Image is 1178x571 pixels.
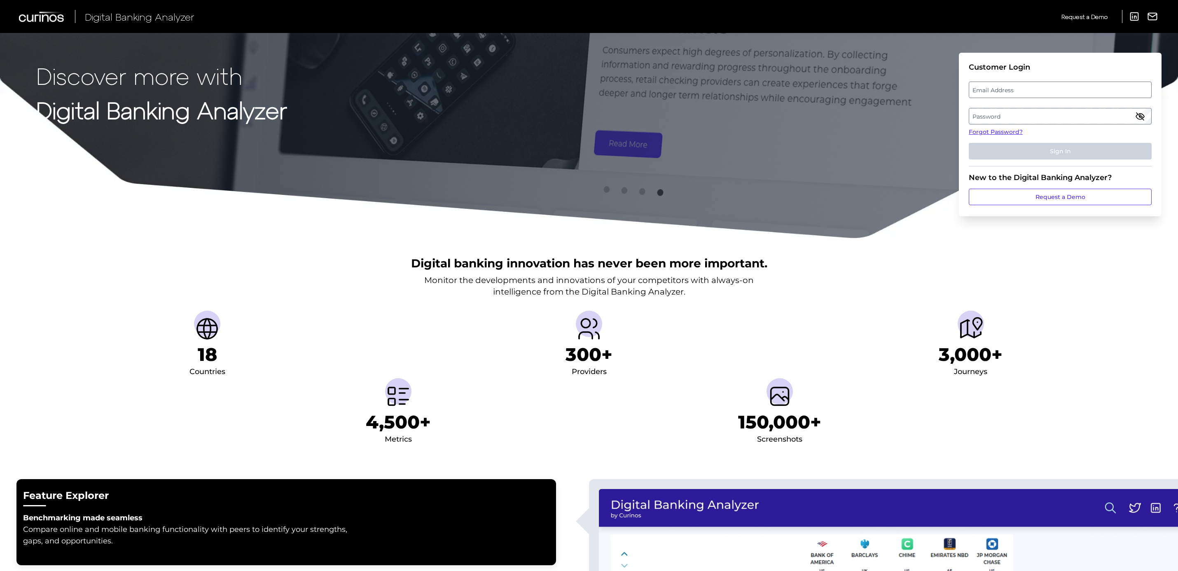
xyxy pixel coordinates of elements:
[366,411,431,433] h1: 4,500+
[738,411,821,433] h1: 150,000+
[969,128,1152,136] a: Forgot Password?
[958,316,984,342] img: Journeys
[16,479,556,565] button: Feature ExplorerBenchmarking made seamless Compare online and mobile banking functionality with p...
[576,316,602,342] img: Providers
[939,344,1003,365] h1: 3,000+
[411,255,767,271] h2: Digital banking innovation has never been more important.
[23,513,143,522] strong: Benchmarking made seamless
[23,524,353,547] p: Compare online and mobile banking functionality with peers to identify your strengths, gaps, and ...
[969,109,1151,124] label: Password
[19,12,65,22] img: Curinos
[1061,13,1108,20] span: Request a Demo
[194,316,220,342] img: Countries
[969,189,1152,205] a: Request a Demo
[969,173,1152,182] div: New to the Digital Banking Analyzer?
[969,63,1152,72] div: Customer Login
[572,365,607,379] div: Providers
[23,489,549,503] h2: Feature Explorer
[767,383,793,410] img: Screenshots
[36,96,287,124] strong: Digital Banking Analyzer
[757,433,802,446] div: Screenshots
[969,143,1152,159] button: Sign In
[969,82,1151,97] label: Email Address
[424,274,754,297] p: Monitor the developments and innovations of your competitors with always-on intelligence from the...
[198,344,217,365] h1: 18
[189,365,225,379] div: Countries
[1061,10,1108,23] a: Request a Demo
[36,63,287,89] p: Discover more with
[385,383,411,410] img: Metrics
[385,433,412,446] div: Metrics
[954,365,987,379] div: Journeys
[566,344,612,365] h1: 300+
[85,11,194,23] span: Digital Banking Analyzer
